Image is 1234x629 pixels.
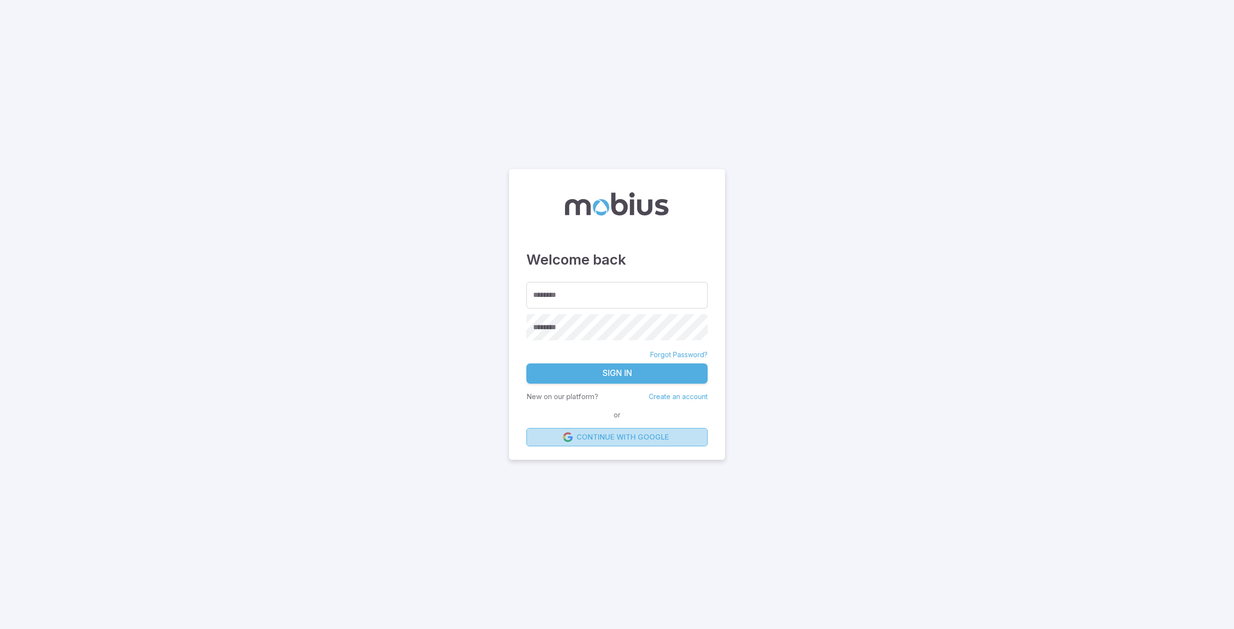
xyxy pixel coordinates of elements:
p: New on our platform? [526,391,598,402]
button: Sign In [526,363,708,384]
a: Create an account [649,392,708,401]
h3: Welcome back [526,249,708,270]
span: or [611,410,623,420]
a: Continue with Google [526,428,708,446]
a: Forgot Password? [650,350,708,360]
